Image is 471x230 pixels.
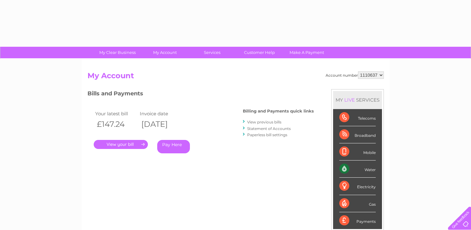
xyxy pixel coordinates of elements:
[281,47,332,58] a: Make A Payment
[138,109,183,118] td: Invoice date
[247,132,287,137] a: Paperless bill settings
[247,126,291,131] a: Statement of Accounts
[234,47,285,58] a: Customer Help
[157,140,190,153] a: Pay Here
[339,212,376,229] div: Payments
[339,178,376,195] div: Electricity
[247,120,281,124] a: View previous bills
[87,71,384,83] h2: My Account
[339,161,376,178] div: Water
[87,89,314,100] h3: Bills and Payments
[339,143,376,161] div: Mobile
[138,118,183,131] th: [DATE]
[339,109,376,126] div: Telecoms
[326,71,384,79] div: Account number
[343,97,356,103] div: LIVE
[92,47,143,58] a: My Clear Business
[333,91,382,109] div: MY SERVICES
[94,140,148,149] a: .
[186,47,238,58] a: Services
[243,109,314,113] h4: Billing and Payments quick links
[339,126,376,143] div: Broadband
[339,195,376,212] div: Gas
[94,118,139,131] th: £147.24
[139,47,191,58] a: My Account
[94,109,139,118] td: Your latest bill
